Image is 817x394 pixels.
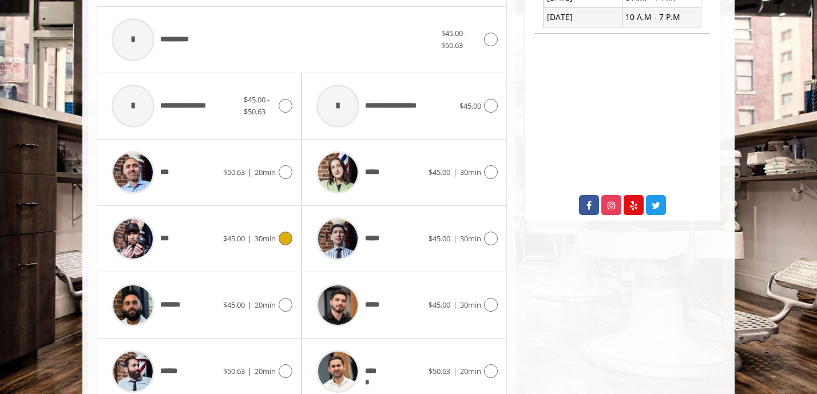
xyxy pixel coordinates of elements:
span: $45.00 [223,300,245,310]
span: 20min [255,300,276,310]
span: | [248,300,252,310]
span: 30min [255,233,276,244]
span: | [248,167,252,177]
span: 30min [460,167,481,177]
span: | [453,366,457,376]
span: $45.00 [429,233,450,244]
span: $45.00 [429,167,450,177]
span: | [453,167,457,177]
span: $45.00 [223,233,245,244]
span: $50.63 [223,366,245,376]
span: $50.63 [223,167,245,177]
span: | [248,233,252,244]
span: | [453,233,457,244]
span: 30min [460,300,481,310]
td: 10 A.M - 7 P.M [622,7,701,27]
td: [DATE] [544,7,622,27]
span: $45.00 [429,300,450,310]
span: 30min [460,233,481,244]
span: $45.00 - $50.63 [244,94,269,117]
span: 20min [255,167,276,177]
span: $45.00 [459,101,481,111]
span: | [453,300,457,310]
span: 20min [255,366,276,376]
span: 20min [460,366,481,376]
span: $50.63 [429,366,450,376]
span: | [248,366,252,376]
span: $45.00 - $50.63 [441,28,467,50]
